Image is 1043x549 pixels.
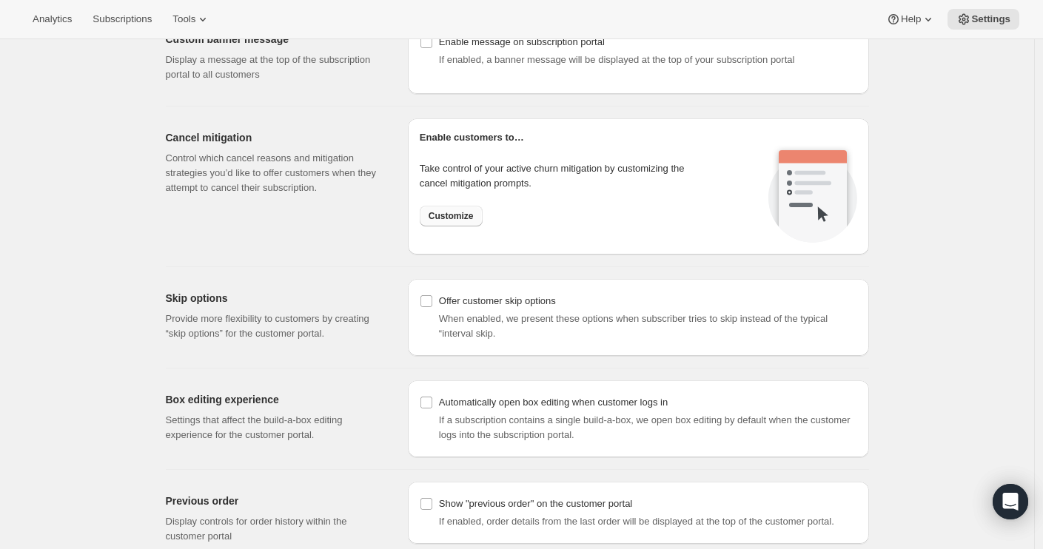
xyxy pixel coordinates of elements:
button: Tools [164,9,219,30]
span: Tools [172,13,195,25]
span: If enabled, a banner message will be displayed at the top of your subscription portal [439,54,795,65]
span: Subscriptions [93,13,152,25]
p: Control which cancel reasons and mitigation strategies you’d like to offer customers when they at... [166,151,384,195]
h2: Skip options [166,291,384,306]
div: Automatically open box editing when customer logs in [439,395,668,410]
p: Display controls for order history within the customer portal [166,514,384,544]
span: Settings [971,13,1010,25]
p: Provide more flexibility to customers by creating “skip options” for the customer portal. [166,311,384,341]
button: Analytics [24,9,81,30]
h2: Previous order [166,494,384,508]
h2: Box editing experience [166,392,384,407]
p: Display a message at the top of the subscription portal to all customers [166,53,384,82]
h2: Enable customers to… [420,130,857,145]
button: Settings [948,9,1019,30]
h2: Custom banner message [166,32,384,47]
div: Enable message on subscription portal [439,35,857,50]
div: Open Intercom Messenger [993,484,1028,519]
span: Customize [429,210,474,222]
span: If a subscription contains a single build-a-box, we open box editing by default when the customer... [439,414,851,440]
button: Customize [420,206,483,226]
span: When enabled, we present these options when subscriber tries to skip instead of the typical “inte... [439,313,828,339]
p: Take control of your active churn mitigation by customizing the cancel mitigation prompts. [420,161,711,191]
button: Help [877,9,945,30]
span: Analytics [33,13,72,25]
span: If enabled, order details from the last order will be displayed at the top of the customer portal. [439,516,834,527]
h2: Cancel mitigation [166,130,384,145]
span: Offer customer skip options [439,295,556,306]
p: Settings that affect the build-a-box editing experience for the customer portal. [166,413,384,442]
button: Subscriptions [84,9,161,30]
span: Help [901,13,921,25]
div: Show "previous order" on the customer portal [439,496,632,511]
